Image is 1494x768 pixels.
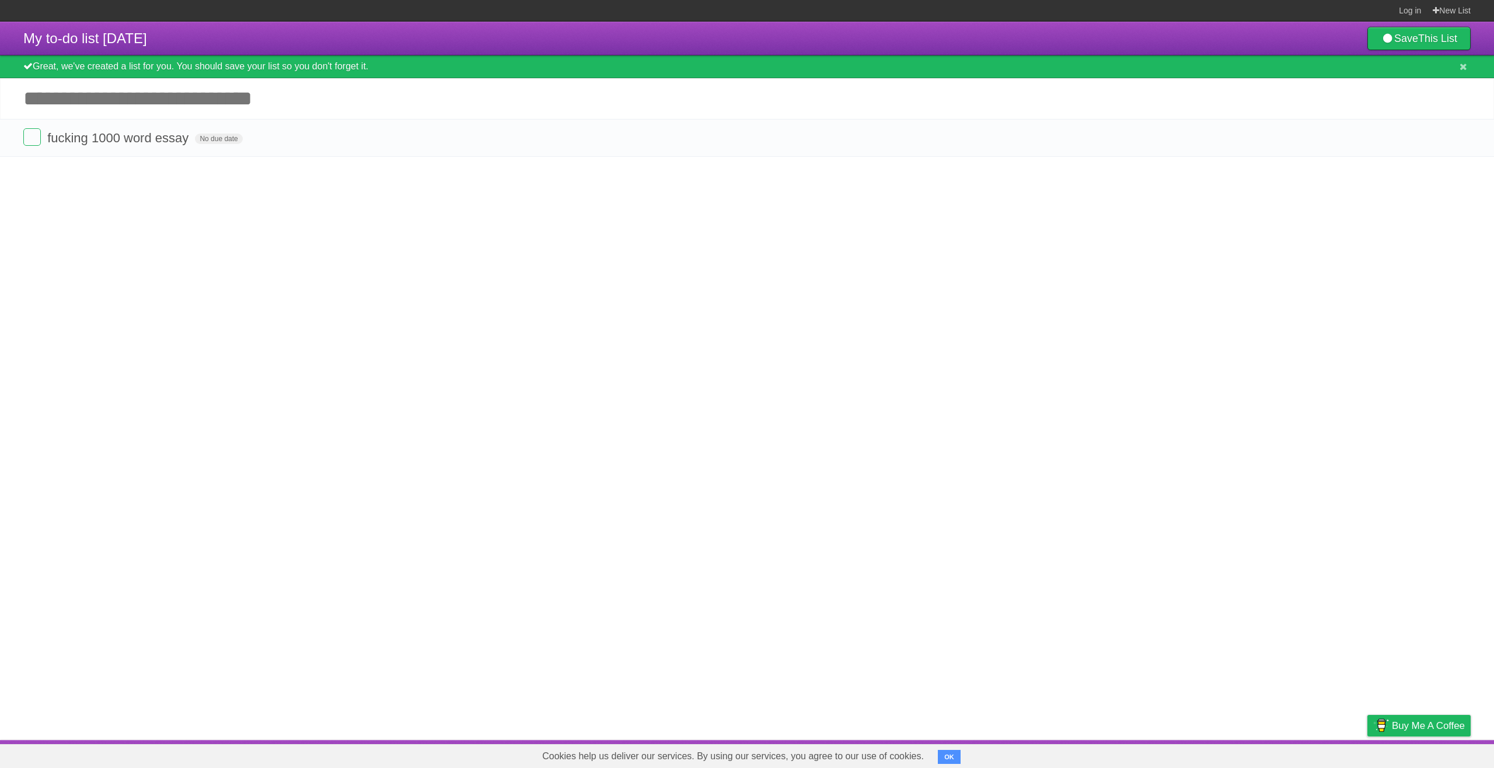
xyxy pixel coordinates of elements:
span: fucking 1000 word essay [47,131,191,145]
a: Developers [1251,743,1298,765]
a: About [1212,743,1237,765]
b: This List [1418,33,1457,44]
a: Suggest a feature [1397,743,1471,765]
a: Terms [1313,743,1338,765]
img: Buy me a coffee [1373,716,1389,735]
label: Done [23,128,41,146]
span: Cookies help us deliver our services. By using our services, you agree to our use of cookies. [530,745,936,768]
span: No due date [195,134,242,144]
a: SaveThis List [1367,27,1471,50]
span: Buy me a coffee [1392,716,1465,736]
button: OK [938,750,961,764]
a: Privacy [1352,743,1383,765]
a: Buy me a coffee [1367,715,1471,737]
span: My to-do list [DATE] [23,30,147,46]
